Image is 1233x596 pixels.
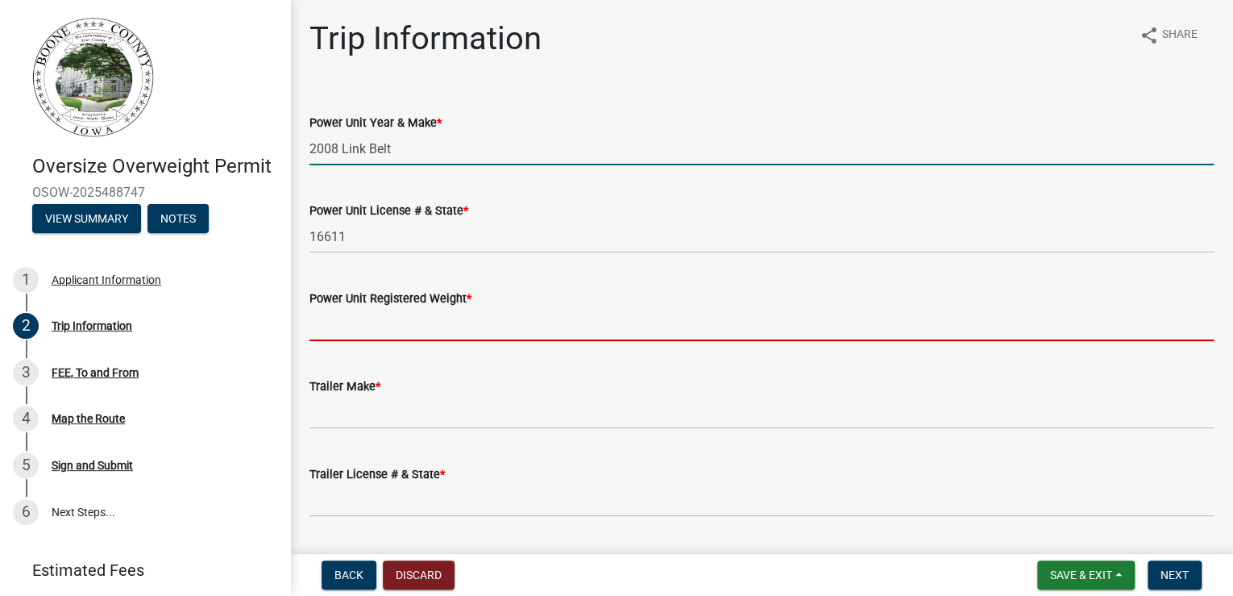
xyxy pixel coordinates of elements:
h1: Trip Information [309,19,542,58]
div: 4 [13,406,39,431]
div: Map the Route [52,413,125,424]
h4: Oversize Overweight Permit [32,155,277,178]
div: Trip Information [52,320,132,331]
div: Applicant Information [52,274,161,285]
button: Back [322,561,376,590]
a: Estimated Fees [13,554,264,586]
span: Save & Exit [1050,569,1112,581]
span: Back [334,569,363,581]
div: 1 [13,267,39,293]
img: Boone County, Iowa [32,17,155,138]
label: Power Unit License # & State [309,206,468,217]
button: Discard [383,561,455,590]
label: Trailer License # & State [309,469,445,481]
div: 5 [13,452,39,478]
button: View Summary [32,204,141,233]
button: Save & Exit [1037,561,1135,590]
label: Power Unit Year & Make [309,118,442,129]
wm-modal-confirm: Notes [147,213,209,226]
div: 3 [13,360,39,386]
div: FEE, To and From [52,367,139,378]
span: OSOW-2025488747 [32,185,258,200]
button: Notes [147,204,209,233]
wm-modal-confirm: Summary [32,213,141,226]
div: 2 [13,313,39,339]
span: Share [1162,26,1198,45]
button: Next [1148,561,1202,590]
span: Next [1160,569,1189,581]
i: share [1140,26,1159,45]
div: Sign and Submit [52,460,133,471]
button: shareShare [1127,19,1210,51]
div: 6 [13,499,39,525]
label: Power Unit Registered Weight [309,294,471,305]
label: Trailer Make [309,381,380,393]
